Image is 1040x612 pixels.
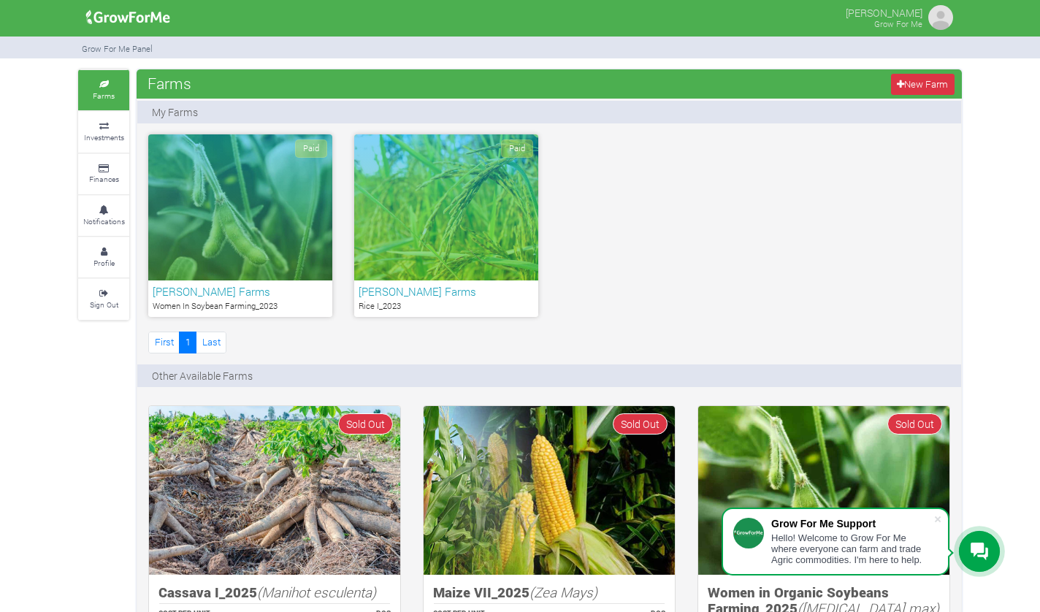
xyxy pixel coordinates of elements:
[529,583,597,601] i: (Zea Mays)
[84,132,124,142] small: Investments
[257,583,376,601] i: (Manihot esculenta)
[338,413,393,435] span: Sold Out
[90,299,118,310] small: Sign Out
[359,285,534,298] h6: [PERSON_NAME] Farms
[82,43,153,54] small: Grow For Me Panel
[93,91,115,101] small: Farms
[83,216,125,226] small: Notifications
[196,332,226,353] a: Last
[613,413,668,435] span: Sold Out
[148,332,226,353] nav: Page Navigation
[771,532,933,565] div: Hello! Welcome to Grow For Me where everyone can farm and trade Agric commodities. I'm here to help.
[891,74,955,95] a: New Farm
[78,70,129,110] a: Farms
[78,112,129,152] a: Investments
[846,3,922,20] p: [PERSON_NAME]
[698,406,949,575] img: growforme image
[78,154,129,194] a: Finances
[179,332,196,353] a: 1
[81,3,175,32] img: growforme image
[359,300,534,313] p: Rice I_2023
[78,237,129,278] a: Profile
[152,104,198,120] p: My Farms
[424,406,675,575] img: growforme image
[926,3,955,32] img: growforme image
[874,18,922,29] small: Grow For Me
[354,134,538,317] a: Paid [PERSON_NAME] Farms Rice I_2023
[89,174,119,184] small: Finances
[433,584,665,601] h5: Maize VII_2025
[148,332,180,353] a: First
[78,279,129,319] a: Sign Out
[148,134,332,317] a: Paid [PERSON_NAME] Farms Women In Soybean Farming_2023
[295,139,327,158] span: Paid
[93,258,115,268] small: Profile
[78,196,129,236] a: Notifications
[887,413,942,435] span: Sold Out
[149,406,400,575] img: growforme image
[144,69,195,98] span: Farms
[771,518,933,529] div: Grow For Me Support
[501,139,533,158] span: Paid
[153,300,328,313] p: Women In Soybean Farming_2023
[153,285,328,298] h6: [PERSON_NAME] Farms
[158,584,391,601] h5: Cassava I_2025
[152,368,253,383] p: Other Available Farms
